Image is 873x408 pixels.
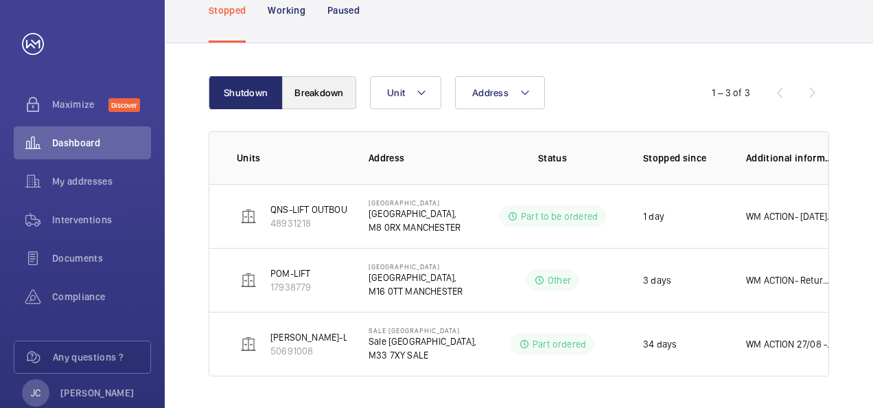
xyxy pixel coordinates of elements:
p: Units [237,151,347,165]
span: Interventions [52,213,151,227]
p: 1 day [643,209,664,223]
p: Stopped since [643,151,724,165]
p: Sale [GEOGRAPHIC_DATA] [369,326,476,335]
p: Status [493,151,612,165]
p: Part ordered [533,337,586,351]
span: Any questions ? [53,350,150,364]
p: WM ACTION 27/08 - ETA for receipt of parts w/c [DATE] [746,337,834,351]
p: [GEOGRAPHIC_DATA] [369,262,463,271]
p: [PERSON_NAME]-LIFT [270,330,360,344]
span: Maximize [52,98,108,111]
p: 17938779 [270,280,311,294]
span: Unit [387,87,405,98]
p: Paused [327,3,360,17]
p: 48931218 [270,216,360,230]
p: M8 0RX MANCHESTER [369,220,461,234]
span: Documents [52,251,151,265]
button: Shutdown [209,76,283,109]
p: POM-LIFT [270,267,311,280]
p: [GEOGRAPHIC_DATA], [369,271,463,284]
p: 34 days [643,337,677,351]
p: 3 days [643,273,671,287]
p: Additional information [746,151,834,165]
div: 1 – 3 of 3 [712,86,750,100]
span: Discover [108,98,140,112]
p: [GEOGRAPHIC_DATA] [369,199,461,207]
span: Compliance [52,290,151,304]
p: WM ACTION- Return visit with another tool. ETA to be confirmed. [DATE] [746,273,834,287]
span: Address [472,87,509,98]
p: Working [268,3,305,17]
p: Stopped [209,3,246,17]
button: Unit [370,76,441,109]
p: Address [369,151,484,165]
p: [PERSON_NAME] [60,386,135,400]
span: My addresses [52,174,151,188]
p: [GEOGRAPHIC_DATA], [369,207,461,220]
img: elevator.svg [240,336,257,352]
p: Sale [GEOGRAPHIC_DATA], [369,335,476,348]
img: elevator.svg [240,272,257,288]
button: Breakdown [282,76,356,109]
p: WM ACTION- [DATE] Souring parts. Engineer attended [DATE] Replacement parts required [746,209,834,223]
p: QNS-LIFT OUTBOUND [270,203,360,216]
p: JC [31,386,40,400]
p: 50691008 [270,344,360,358]
button: Address [455,76,545,109]
p: M33 7XY SALE [369,348,476,362]
p: Part to be ordered [521,209,598,223]
span: Dashboard [52,136,151,150]
img: elevator.svg [240,208,257,225]
p: M16 0TT MANCHESTER [369,284,463,298]
p: Other [548,273,571,287]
